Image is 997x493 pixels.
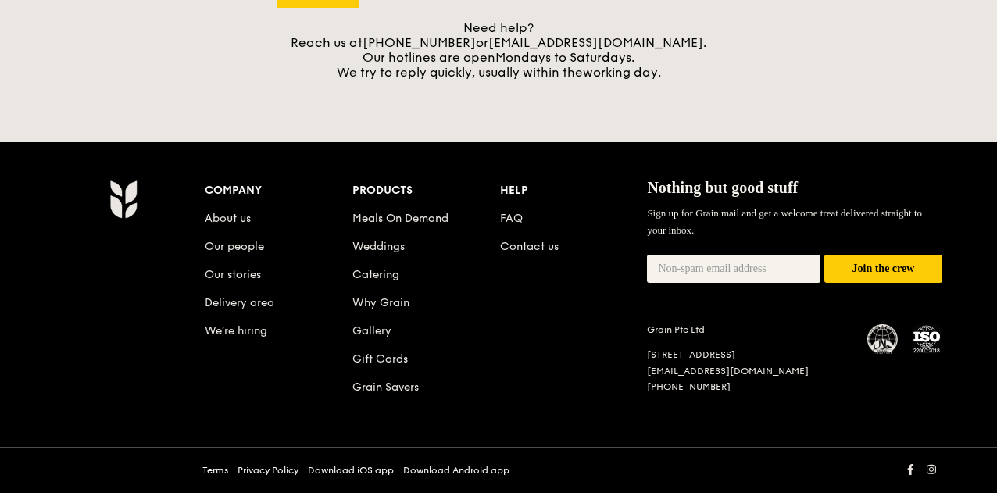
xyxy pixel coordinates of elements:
[205,180,352,202] div: Company
[488,35,703,50] a: [EMAIL_ADDRESS][DOMAIN_NAME]
[352,212,448,225] a: Meals On Demand
[824,255,942,284] button: Join the crew
[205,324,267,338] a: We’re hiring
[500,212,523,225] a: FAQ
[205,296,274,309] a: Delivery area
[352,296,409,309] a: Why Grain
[583,65,661,80] span: working day.
[647,381,731,392] a: [PHONE_NUMBER]
[352,268,399,281] a: Catering
[352,240,405,253] a: Weddings
[238,464,298,477] a: Privacy Policy
[352,324,391,338] a: Gallery
[500,180,648,202] div: Help
[352,352,408,366] a: Gift Cards
[911,323,942,355] img: ISO Certified
[647,323,849,336] div: Grain Pte Ltd
[647,207,922,236] span: Sign up for Grain mail and get a welcome treat delivered straight to your inbox.
[403,464,509,477] a: Download Android app
[352,180,500,202] div: Products
[500,240,559,253] a: Contact us
[352,380,419,394] a: Grain Savers
[205,268,261,281] a: Our stories
[109,180,137,219] img: Grain
[867,324,899,355] img: MUIS Halal Certified
[205,240,264,253] a: Our people
[647,348,849,362] div: [STREET_ADDRESS]
[647,255,820,283] input: Non-spam email address
[202,464,228,477] a: Terms
[205,212,251,225] a: About us
[277,20,720,80] div: Need help? Reach us at or . Our hotlines are open We try to reply quickly, usually within the
[495,50,634,65] span: Mondays to Saturdays.
[308,464,394,477] a: Download iOS app
[647,366,809,377] a: [EMAIL_ADDRESS][DOMAIN_NAME]
[647,179,798,196] span: Nothing but good stuff
[363,35,476,50] a: [PHONE_NUMBER]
